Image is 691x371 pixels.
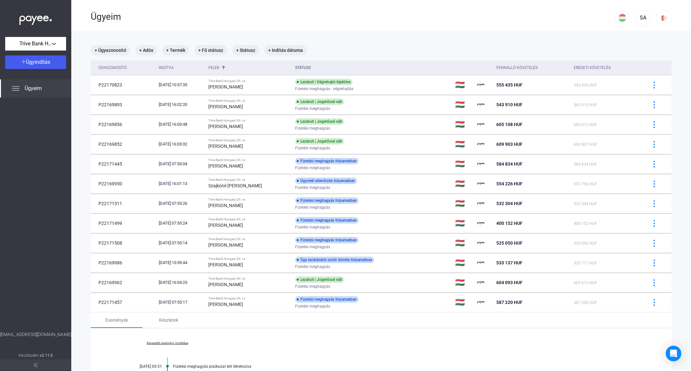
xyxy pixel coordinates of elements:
th: Státusz [293,61,453,75]
button: more-blue [647,157,661,171]
div: Fizetési meghagyás folyamatban [295,217,359,224]
img: more-blue [651,141,658,148]
div: [DATE] 07:55:14 [159,240,203,246]
div: [DATE] 07:55:26 [159,200,203,207]
strong: [PERSON_NAME] [208,242,243,248]
span: 609 807 HUF [574,142,597,147]
td: 🇭🇺 [453,75,475,95]
span: 587 220 HUF [496,300,523,305]
td: 🇭🇺 [453,214,475,233]
span: 584 834 HUF [574,162,597,167]
button: more-blue [647,137,661,151]
span: Fizetési meghagyás [295,124,330,132]
span: 605 108 HUF [496,122,523,127]
img: arrow-double-left-grey.svg [34,363,38,367]
div: [DATE] 07:55:04 [159,161,203,167]
td: 🇭🇺 [453,134,475,154]
div: Trive Bank Hungary Zrt. vs [208,257,290,261]
div: Fennálló követelés [496,64,538,72]
div: Trive Bank Hungary Zrt. vs [208,198,290,202]
div: Trive Bank Hungary Zrt. vs [208,178,290,182]
span: 587 220 HUF [574,300,597,305]
span: Fizetési meghagyás [295,144,330,152]
button: logout-red [656,10,672,26]
div: Fizetési meghagyás folyamatban [295,237,359,243]
button: more-blue [647,98,661,111]
img: payee-logo [477,121,485,128]
span: 603 613 HUF [574,281,597,285]
span: Fizetési meghagyás [295,302,330,310]
div: Részletek [159,316,178,324]
div: Trive Bank Hungary Zrt. vs [208,217,290,221]
button: more-blue [647,216,661,230]
mat-chip: + Adós [135,45,157,55]
div: Trive Bank Hungary Zrt. vs [208,119,290,122]
img: plus-white.svg [21,59,26,64]
div: Trive Bank Hungary Zrt. vs [208,138,290,142]
strong: [PERSON_NAME] [208,302,243,307]
div: [DATE] 15:59:44 [159,260,203,266]
div: Ügyeim [91,11,615,22]
img: more-blue [651,121,658,128]
div: [DATE] 16:01:13 [159,180,203,187]
img: more-blue [651,101,658,108]
a: Kevesebb esemény mutatása [123,341,212,345]
div: [DATE] 16:04:25 [159,279,203,286]
button: more-blue [647,276,661,289]
button: more-blue [647,236,661,250]
strong: [PERSON_NAME] [208,124,243,129]
strong: [PERSON_NAME] [208,223,243,228]
span: 533 137 HUF [496,260,523,265]
span: 609 903 HUF [496,142,523,147]
div: [DATE] 16:02:20 [159,101,203,108]
span: 555 435 HUF [574,83,597,87]
img: logout-red [661,15,667,21]
img: HU [618,14,626,22]
td: P22171445 [91,154,156,174]
span: Fizetési meghagyás [295,243,330,251]
div: [DATE] 09:51 [123,364,162,369]
td: 🇭🇺 [453,293,475,312]
td: P22171508 [91,233,156,253]
div: Fizetési meghagyás folyamatban [295,296,359,303]
td: 🇭🇺 [453,174,475,193]
span: Fizetési meghagyás [295,184,330,191]
div: Indítva [159,64,174,72]
strong: [PERSON_NAME] [208,163,243,168]
mat-chip: + Státusz [232,45,259,55]
img: payee-logo [477,279,485,286]
strong: [PERSON_NAME] [208,203,243,208]
div: Felek [208,64,290,72]
td: 🇭🇺 [453,233,475,253]
strong: [PERSON_NAME] [208,104,243,109]
span: 554 226 HUF [496,181,523,186]
img: more-blue [651,279,658,286]
td: 🇭🇺 [453,253,475,272]
strong: Szajkóné [PERSON_NAME] [208,183,262,188]
span: Fizetési meghagyás - végrehajtás [295,85,353,93]
td: 🇭🇺 [453,194,475,213]
div: Eredeti követelés [574,64,611,72]
span: 532 717 HUF [574,261,597,265]
span: 584 834 HUF [496,161,523,167]
button: Trive Bank Hungary Zrt. [5,37,66,51]
div: [DATE] 07:55:17 [159,299,203,306]
button: more-blue [647,197,661,210]
mat-chip: + Ügyazonosító [91,45,130,55]
div: Fizetési meghagyás folyamatban [295,197,359,204]
img: payee-logo [477,200,485,207]
div: Lezárult | Jogerőssé vált [295,99,344,105]
img: payee-logo [477,180,485,188]
span: Fizetési meghagyás [295,164,330,172]
span: 555 435 HUF [496,82,523,87]
strong: [PERSON_NAME] [208,84,243,89]
img: payee-logo [477,81,485,89]
button: more-blue [647,296,661,309]
img: payee-logo [477,298,485,306]
button: more-blue [647,256,661,270]
div: Trive Bank Hungary Zrt. vs [208,158,290,162]
span: 400 152 HUF [574,221,597,226]
td: P22169893 [91,95,156,114]
span: Ügyeim [25,85,42,92]
td: 🇭🇺 [453,273,475,292]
